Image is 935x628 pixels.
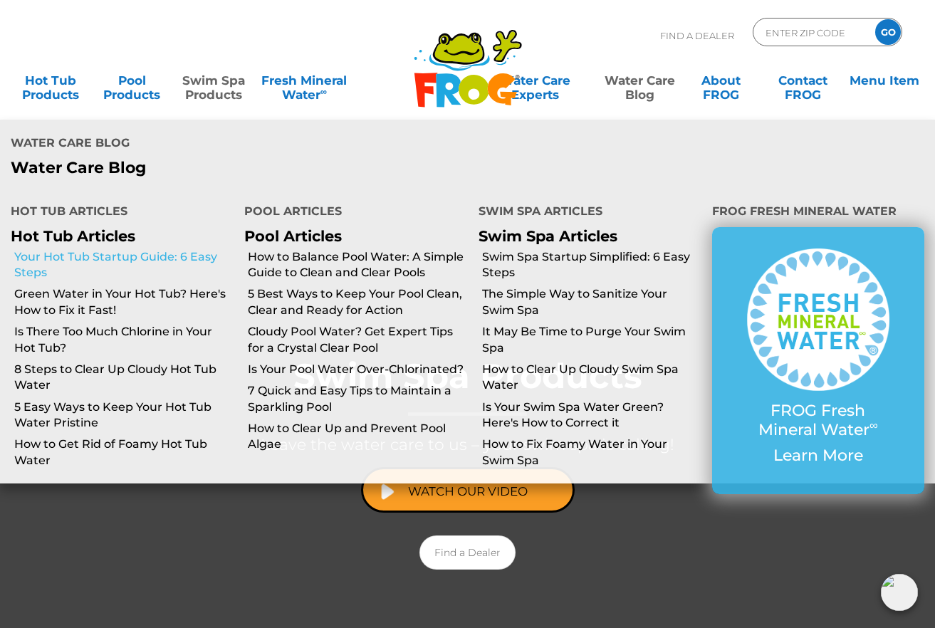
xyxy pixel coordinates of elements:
p: FROG Fresh Mineral Water [741,402,896,439]
a: How to Balance Pool Water: A Simple Guide to Clean and Clear Pools [248,249,467,281]
a: 5 Best Ways to Keep Your Pool Clean, Clear and Ready for Action [248,286,467,318]
input: GO [875,19,901,45]
a: Pool Articles [244,227,342,245]
a: Cloudy Pool Water? Get Expert Tips for a Crystal Clear Pool [248,324,467,356]
p: Learn More [741,446,896,465]
a: How to Clear Up and Prevent Pool Algae [248,421,467,453]
sup: ∞ [869,418,878,432]
h4: Hot Tub Articles [11,199,223,227]
a: Water CareBlog [603,66,676,95]
a: Find a Dealer [419,535,516,570]
a: Is Your Swim Spa Water Green? Here's How to Correct it [482,399,701,431]
a: PoolProducts [96,66,169,95]
sup: ∞ [320,86,327,97]
a: 5 Easy Ways to Keep Your Hot Tub Water Pristine [14,399,234,431]
a: Fresh MineralWater∞ [259,66,350,95]
img: openIcon [881,574,918,611]
a: Menu Item [848,66,921,95]
a: ContactFROG [767,66,840,95]
p: Water Care Blog [11,159,457,177]
a: Hot TubProducts [14,66,87,95]
a: Swim Spa Startup Simplified: 6 Easy Steps [482,249,701,281]
a: It May Be Time to Purge Your Swim Spa [482,324,701,356]
a: 8 Steps to Clear Up Cloudy Hot Tub Water [14,362,234,394]
a: Green Water in Your Hot Tub? Here's How to Fix it Fast! [14,286,234,318]
a: Swim Spa Articles [479,227,617,245]
a: How to Fix Foamy Water in Your Swim Spa [482,436,701,469]
a: Water CareExperts [476,66,594,95]
input: Zip Code Form [764,22,860,43]
a: How to Clear Up Cloudy Swim Spa Water [482,362,701,394]
a: 7 Quick and Easy Tips to Maintain a Sparkling Pool [248,383,467,415]
a: Swim SpaProducts [177,66,250,95]
a: The Simple Way to Sanitize Your Swim Spa [482,286,701,318]
h4: Pool Articles [244,199,456,227]
h4: Swim Spa Articles [479,199,691,227]
a: How to Get Rid of Foamy Hot Tub Water [14,436,234,469]
h4: Water Care Blog [11,130,457,159]
a: Hot Tub Articles [11,227,135,245]
p: Find A Dealer [660,18,734,53]
a: Watch Our Video [361,467,575,513]
h4: FROG Fresh Mineral Water [712,199,924,227]
a: Your Hot Tub Startup Guide: 6 Easy Steps [14,249,234,281]
a: AboutFROG [685,66,758,95]
a: FROG Fresh Mineral Water∞ Learn More [741,248,896,472]
a: Is Your Pool Water Over-Chlorinated? [248,362,467,377]
a: Is There Too Much Chlorine in Your Hot Tub? [14,324,234,356]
